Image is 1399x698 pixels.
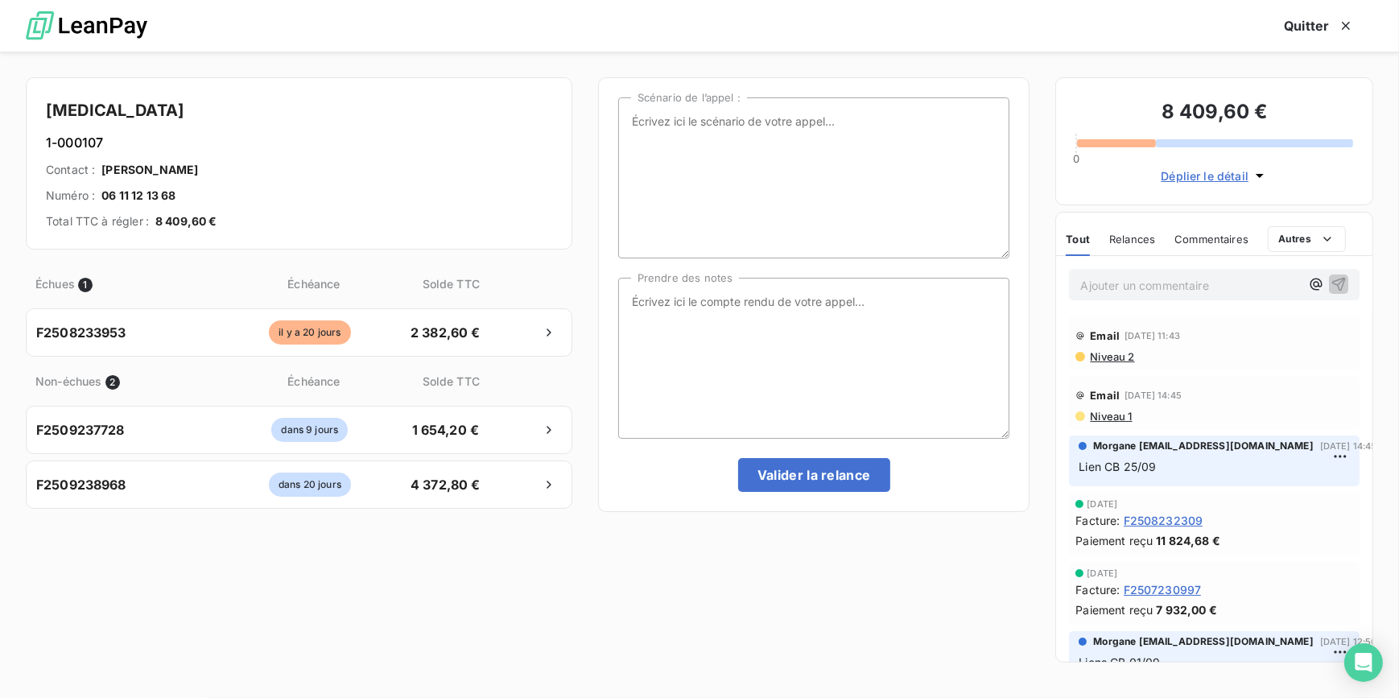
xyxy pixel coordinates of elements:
span: 4 372,80 € [403,475,488,494]
span: Non-échues [35,373,102,390]
span: Total TTC à régler : [46,213,149,229]
h4: [MEDICAL_DATA] [46,97,552,123]
span: [DATE] [1087,499,1117,509]
span: Déplier le détail [1161,167,1248,184]
span: Commentaires [1174,233,1248,246]
span: Niveau 1 [1088,410,1132,423]
span: Morgane [EMAIL_ADDRESS][DOMAIN_NAME] [1093,439,1313,453]
span: 0 [1073,152,1079,165]
span: 8 409,60 € [155,213,217,229]
span: Paiement reçu [1075,532,1153,549]
span: [DATE] [1087,568,1117,578]
button: Valider la relance [738,458,890,492]
span: Solde TTC [409,373,493,390]
span: Paiement reçu [1075,601,1153,618]
span: Email [1090,389,1120,402]
span: Liens CB 01/09 [1079,655,1160,669]
span: Facture : [1075,512,1120,529]
button: Déplier le détail [1156,167,1273,185]
span: [PERSON_NAME] [101,162,198,178]
h6: 1-000107 [46,133,552,152]
span: Échéance [222,275,406,292]
span: Solde TTC [409,275,493,292]
span: Échéance [222,373,406,390]
span: 06 11 12 13 68 [101,188,175,204]
span: F2509238968 [36,475,126,494]
span: Facture : [1075,581,1120,598]
span: 11 824,68 € [1156,532,1220,549]
span: 1 [78,278,93,292]
span: Email [1090,329,1120,342]
span: Échues [35,275,75,292]
span: Niveau 2 [1088,350,1134,363]
span: [DATE] 11:43 [1125,331,1180,341]
span: dans 20 jours [269,473,351,497]
span: Relances [1109,233,1155,246]
button: Quitter [1265,9,1373,43]
div: Open Intercom Messenger [1344,643,1383,682]
h3: 8 409,60 € [1075,97,1353,130]
span: 2 382,60 € [403,323,488,342]
span: Lien CB 25/09 [1079,460,1156,473]
span: Morgane [EMAIL_ADDRESS][DOMAIN_NAME] [1093,634,1313,649]
span: Numéro : [46,188,95,204]
span: [DATE] 12:50 [1320,637,1377,646]
span: [DATE] 14:45 [1320,441,1377,451]
span: 2 [105,375,120,390]
span: F2507230997 [1124,581,1202,598]
span: Contact : [46,162,95,178]
span: il y a 20 jours [269,320,350,345]
span: F2508233953 [36,323,126,342]
span: dans 9 jours [271,418,348,442]
span: [DATE] 14:45 [1125,390,1182,400]
span: 7 932,00 € [1156,601,1217,618]
img: logo LeanPay [26,4,147,48]
span: F2508232309 [1124,512,1203,529]
span: F2509237728 [36,420,125,440]
button: Autres [1268,226,1346,252]
span: Tout [1066,233,1090,246]
span: 1 654,20 € [403,420,488,440]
